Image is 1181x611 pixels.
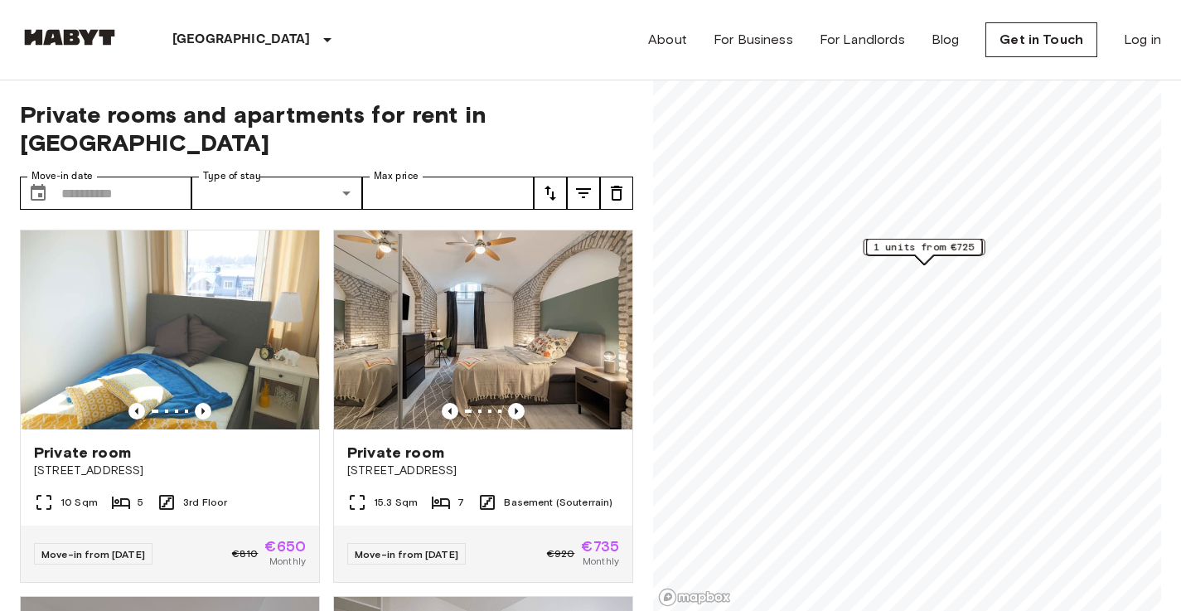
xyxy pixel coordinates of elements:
[658,588,731,607] a: Mapbox logo
[648,30,687,50] a: About
[128,403,145,419] button: Previous image
[22,177,55,210] button: Choose date
[874,240,975,255] span: 1 units from €725
[864,239,985,264] div: Map marker
[347,443,444,463] span: Private room
[138,495,143,510] span: 5
[31,169,93,183] label: Move-in date
[1124,30,1161,50] a: Log in
[442,403,458,419] button: Previous image
[547,546,575,561] span: €920
[334,230,632,429] img: Marketing picture of unit DE-02-004-006-05HF
[20,230,320,583] a: Marketing picture of unit DE-02-011-001-01HFPrevious imagePrevious imagePrivate room[STREET_ADDRE...
[714,30,793,50] a: For Business
[508,403,525,419] button: Previous image
[932,30,960,50] a: Blog
[20,29,119,46] img: Habyt
[183,495,227,510] span: 3rd Floor
[457,495,464,510] span: 7
[600,177,633,210] button: tune
[374,169,419,183] label: Max price
[264,539,306,554] span: €650
[203,169,261,183] label: Type of stay
[866,239,982,264] div: Map marker
[374,495,418,510] span: 15.3 Sqm
[347,463,619,479] span: [STREET_ADDRESS]
[504,495,612,510] span: Basement (Souterrain)
[61,495,98,510] span: 10 Sqm
[232,546,259,561] span: €810
[581,539,619,554] span: €735
[333,230,633,583] a: Marketing picture of unit DE-02-004-006-05HFPrevious imagePrevious imagePrivate room[STREET_ADDRE...
[985,22,1097,57] a: Get in Touch
[21,230,319,429] img: Marketing picture of unit DE-02-011-001-01HF
[195,403,211,419] button: Previous image
[820,30,905,50] a: For Landlords
[534,177,567,210] button: tune
[41,548,145,560] span: Move-in from [DATE]
[20,100,633,157] span: Private rooms and apartments for rent in [GEOGRAPHIC_DATA]
[355,548,458,560] span: Move-in from [DATE]
[34,443,131,463] span: Private room
[34,463,306,479] span: [STREET_ADDRESS]
[269,554,306,569] span: Monthly
[583,554,619,569] span: Monthly
[567,177,600,210] button: tune
[172,30,311,50] p: [GEOGRAPHIC_DATA]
